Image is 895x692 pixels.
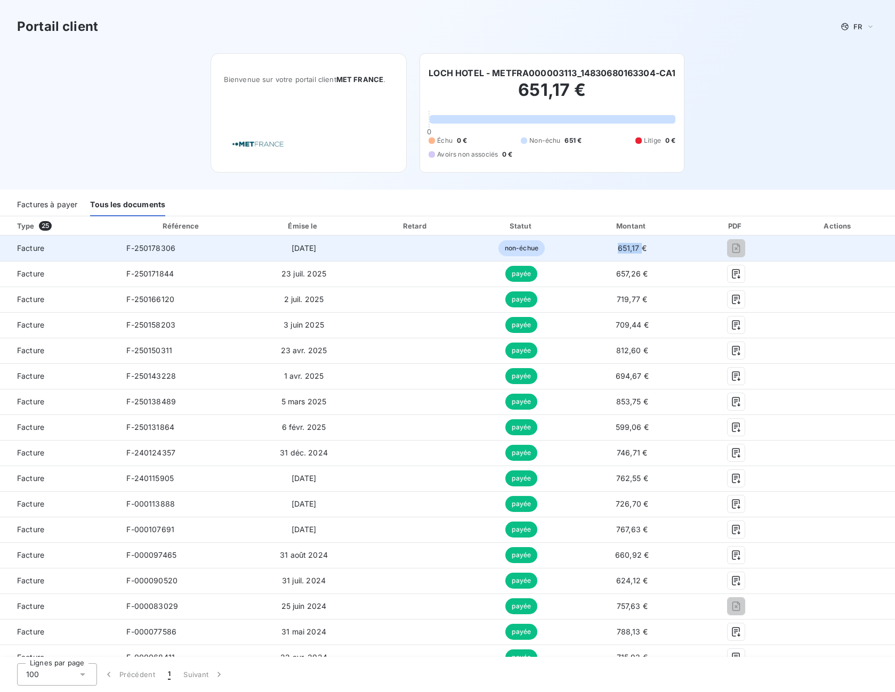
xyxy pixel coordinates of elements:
[616,499,648,508] span: 726,70 €
[126,653,175,662] span: F-000068411
[292,243,317,253] span: [DATE]
[248,221,360,231] div: Émise le
[9,268,109,279] span: Facture
[618,243,647,253] span: 651,17 €
[284,295,324,304] span: 2 juil. 2025
[126,448,175,457] span: F-240124357
[281,269,326,278] span: 23 juil. 2025
[281,346,327,355] span: 23 avr. 2025
[224,129,292,159] img: Company logo
[126,550,176,559] span: F-000097465
[11,221,116,231] div: Type
[292,499,317,508] span: [DATE]
[437,150,498,159] span: Avoirs non associés
[9,473,109,484] span: Facture
[505,624,537,640] span: payée
[282,422,326,432] span: 6 févr. 2025
[505,394,537,410] span: payée
[617,653,648,662] span: 715,93 €
[9,652,109,663] span: Facture
[505,598,537,614] span: payée
[336,75,384,84] span: MET FRANCE
[9,294,109,305] span: Facture
[126,371,176,380] span: F-250143228
[284,371,324,380] span: 1 avr. 2025
[617,627,648,636] span: 788,13 €
[126,295,174,304] span: F-250166120
[224,75,394,84] span: Bienvenue sur votre portail client .
[9,601,109,612] span: Facture
[17,194,77,216] div: Factures à payer
[281,397,327,406] span: 5 mars 2025
[284,320,324,329] span: 3 juin 2025
[457,136,467,145] span: 0 €
[126,474,174,483] span: F-240115905
[437,136,453,145] span: Échu
[505,649,537,665] span: payée
[616,346,648,355] span: 812,60 €
[280,448,328,457] span: 31 déc. 2024
[617,448,647,457] span: 746,71 €
[9,499,109,509] span: Facture
[429,79,675,111] h2: 651,17 €
[9,626,109,637] span: Facture
[853,22,862,31] span: FR
[505,343,537,359] span: payée
[126,320,175,329] span: F-250158203
[505,291,537,307] span: payée
[282,576,326,585] span: 31 juil. 2024
[644,136,661,145] span: Litige
[505,470,537,486] span: payée
[163,222,199,230] div: Référence
[616,269,648,278] span: 657,26 €
[565,136,582,145] span: 651 €
[502,150,512,159] span: 0 €
[9,320,109,330] span: Facture
[9,524,109,535] span: Facture
[505,266,537,282] span: payée
[126,269,174,278] span: F-250171844
[9,243,109,254] span: Facture
[692,221,780,231] div: PDF
[280,550,328,559] span: 31 août 2024
[9,550,109,560] span: Facture
[617,295,647,304] span: 719,77 €
[9,447,109,458] span: Facture
[505,547,537,563] span: payée
[616,371,649,380] span: 694,67 €
[126,243,175,253] span: F-250178306
[617,601,648,610] span: 757,63 €
[505,522,537,538] span: payée
[505,419,537,435] span: payée
[616,474,648,483] span: 762,55 €
[9,345,109,356] span: Facture
[126,576,178,585] span: F-000090520
[292,474,317,483] span: [DATE]
[665,136,675,145] span: 0 €
[90,194,165,216] div: Tous les documents
[616,397,648,406] span: 853,75 €
[505,445,537,461] span: payée
[292,525,317,534] span: [DATE]
[498,240,545,256] span: non-échue
[39,221,52,231] span: 25
[9,371,109,381] span: Facture
[162,663,177,686] button: 1
[126,525,174,534] span: F-000107691
[281,601,327,610] span: 25 juin 2024
[576,221,688,231] div: Montant
[26,669,39,680] span: 100
[616,525,648,534] span: 767,63 €
[9,396,109,407] span: Facture
[471,221,571,231] div: Statut
[126,346,172,355] span: F-250150311
[97,663,162,686] button: Précédent
[505,317,537,333] span: payée
[17,17,98,36] h3: Portail client
[427,127,431,136] span: 0
[126,422,174,432] span: F-250131864
[168,669,171,680] span: 1
[364,221,467,231] div: Retard
[615,550,649,559] span: 660,92 €
[616,320,649,329] span: 709,44 €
